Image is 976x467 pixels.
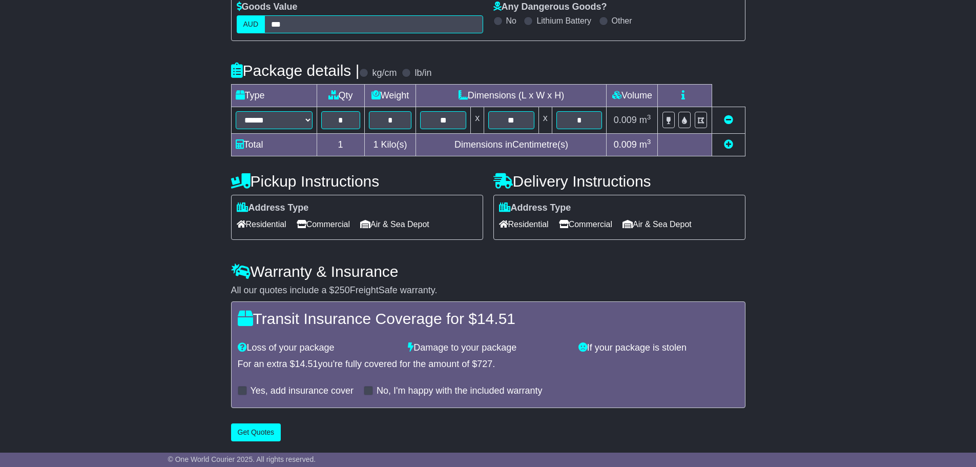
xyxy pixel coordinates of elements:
h4: Transit Insurance Coverage for $ [238,310,739,327]
span: 727 [477,359,492,369]
span: Residential [237,216,286,232]
h4: Delivery Instructions [493,173,745,190]
span: © One World Courier 2025. All rights reserved. [168,455,316,463]
label: Any Dangerous Goods? [493,2,607,13]
span: m [639,115,651,125]
sup: 3 [647,113,651,121]
h4: Pickup Instructions [231,173,483,190]
label: Lithium Battery [536,16,591,26]
span: 14.51 [295,359,318,369]
label: No [506,16,516,26]
label: No, I'm happy with the included warranty [377,385,543,397]
td: Total [231,134,317,156]
span: Air & Sea Depot [622,216,692,232]
span: m [639,139,651,150]
h4: Warranty & Insurance [231,263,745,280]
div: If your package is stolen [573,342,744,354]
h4: Package details | [231,62,360,79]
div: For an extra $ you're fully covered for the amount of $ . [238,359,739,370]
td: x [471,107,484,134]
span: Residential [499,216,549,232]
span: Commercial [297,216,350,232]
td: Qty [317,85,364,107]
label: lb/in [414,68,431,79]
label: Goods Value [237,2,298,13]
td: x [538,107,552,134]
label: Address Type [499,202,571,214]
td: Kilo(s) [364,134,416,156]
td: 1 [317,134,364,156]
label: kg/cm [372,68,397,79]
sup: 3 [647,138,651,146]
td: Dimensions in Centimetre(s) [416,134,607,156]
span: Commercial [559,216,612,232]
div: All our quotes include a $ FreightSafe warranty. [231,285,745,296]
label: Address Type [237,202,309,214]
td: Type [231,85,317,107]
span: 14.51 [477,310,515,327]
span: 0.009 [614,139,637,150]
div: Damage to your package [403,342,573,354]
a: Remove this item [724,115,733,125]
label: Yes, add insurance cover [251,385,354,397]
button: Get Quotes [231,423,281,441]
span: Air & Sea Depot [360,216,429,232]
a: Add new item [724,139,733,150]
label: AUD [237,15,265,33]
span: 1 [373,139,378,150]
span: 0.009 [614,115,637,125]
label: Other [612,16,632,26]
td: Dimensions (L x W x H) [416,85,607,107]
div: Loss of your package [233,342,403,354]
span: 250 [335,285,350,295]
td: Weight [364,85,416,107]
td: Volume [607,85,658,107]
